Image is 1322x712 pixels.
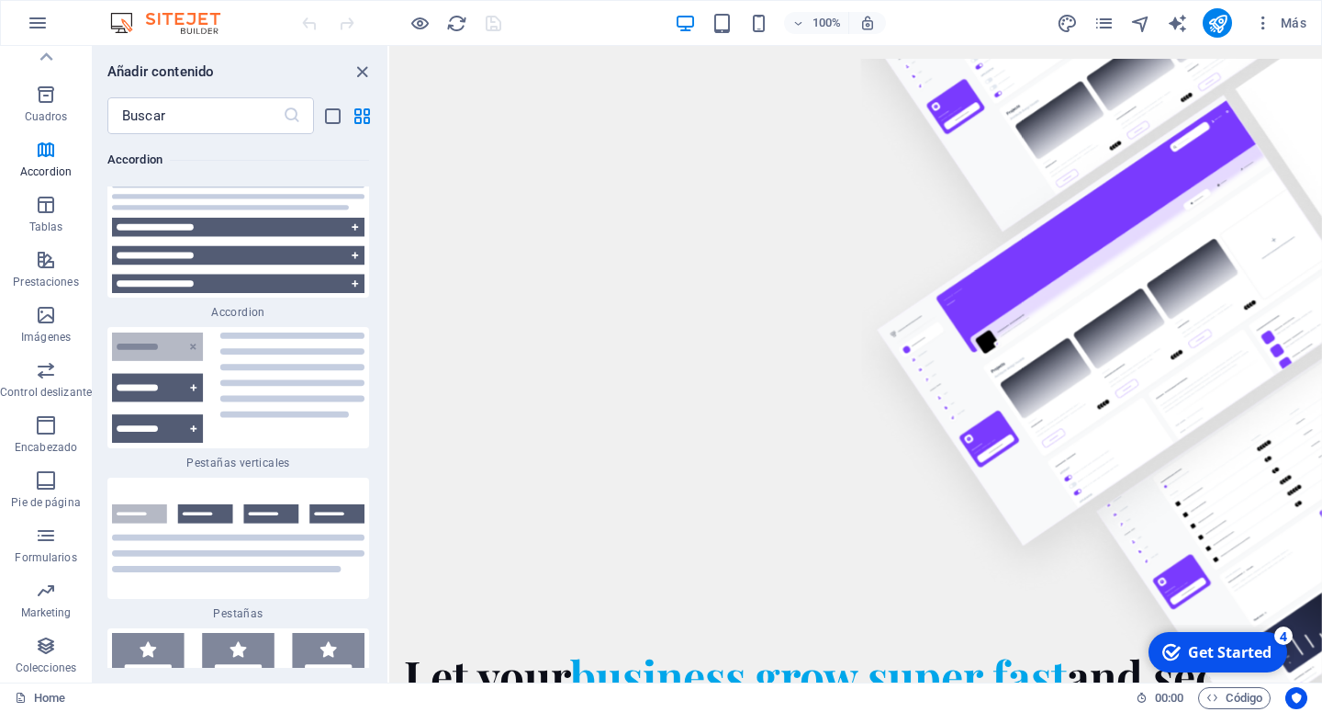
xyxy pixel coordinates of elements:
[107,61,214,83] h6: Añadir contenido
[1155,687,1183,709] span: 00 00
[321,105,343,127] button: list-view
[107,153,369,320] div: Accordion
[351,61,373,83] button: close panel
[107,97,283,134] input: Buscar
[1166,12,1188,34] button: text_generator
[1136,687,1184,709] h6: Tiempo de la sesión
[21,330,71,345] p: Imágenes
[112,333,364,443] img: accordion-vertical-tabs.svg
[15,440,77,455] p: Encabezado
[21,605,72,620] p: Marketing
[1129,12,1151,34] button: navigator
[1093,13,1115,34] i: Páginas (Ctrl+Alt+S)
[15,687,65,709] a: Haz clic para cancelar la selección y doble clic para abrir páginas
[812,12,841,34] h6: 100%
[11,495,80,510] p: Pie de página
[107,149,369,171] h6: Accordion
[1057,13,1078,34] i: Diseño (Ctrl+Alt+Y)
[1206,687,1262,709] span: Código
[1130,13,1151,34] i: Navegador
[107,456,369,470] span: Pestañas verticales
[1092,12,1115,34] button: pages
[1168,691,1171,705] span: :
[112,158,364,293] img: accordion.svg
[1056,12,1078,34] button: design
[20,164,72,179] p: Accordion
[445,12,467,34] button: reload
[1285,687,1307,709] button: Usercentrics
[13,275,78,289] p: Prestaciones
[1203,8,1232,38] button: publish
[10,7,149,48] div: Get Started 4 items remaining, 20% complete
[107,327,369,470] div: Pestañas verticales
[351,105,373,127] button: grid-view
[29,220,63,234] p: Tablas
[1247,8,1314,38] button: Más
[107,478,369,621] div: Pestañas
[107,305,369,320] span: Accordion
[784,12,849,34] button: 100%
[1167,13,1188,34] i: AI Writer
[16,661,76,675] p: Colecciones
[112,504,364,571] img: accordion-tabs.svg
[25,109,68,124] p: Cuadros
[446,13,467,34] i: Volver a cargar página
[15,550,76,565] p: Formularios
[136,2,154,20] div: 4
[1198,687,1271,709] button: Código
[1254,14,1306,32] span: Más
[107,606,369,621] span: Pestañas
[409,12,431,34] button: Haz clic para salir del modo de previsualización y seguir editando
[50,17,133,38] div: Get Started
[106,12,243,34] img: Editor Logo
